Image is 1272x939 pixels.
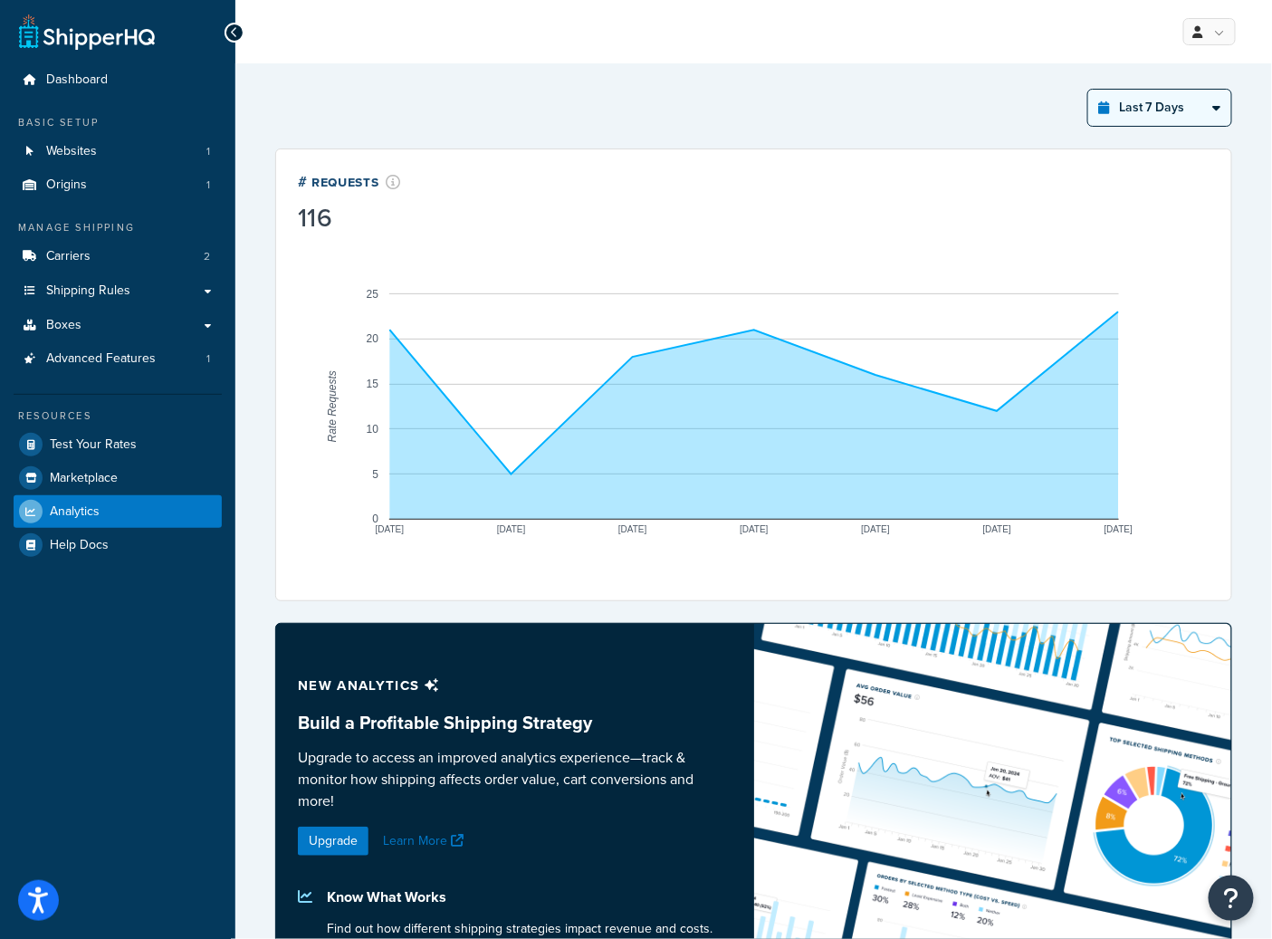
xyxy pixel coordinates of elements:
[206,144,210,159] span: 1
[14,342,222,376] a: Advanced Features1
[1105,525,1133,535] text: [DATE]
[327,885,732,910] p: Know What Works
[298,171,401,192] div: # Requests
[50,504,100,520] span: Analytics
[14,115,222,130] div: Basic Setup
[14,462,222,494] a: Marketplace
[367,288,379,301] text: 25
[1209,876,1254,921] button: Open Resource Center
[14,135,222,168] li: Websites
[14,495,222,528] a: Analytics
[14,63,222,97] a: Dashboard
[367,333,379,346] text: 20
[298,235,1210,579] svg: A chart.
[50,538,109,553] span: Help Docs
[383,831,468,850] a: Learn More
[298,747,732,812] p: Upgrade to access an improved analytics experience—track & monitor how shipping affects order val...
[14,168,222,202] a: Origins1
[367,423,379,436] text: 10
[14,240,222,273] li: Carriers
[46,283,130,299] span: Shipping Rules
[497,525,526,535] text: [DATE]
[14,274,222,308] a: Shipping Rules
[298,673,732,698] p: New analytics
[326,370,339,442] text: Rate Requests
[14,342,222,376] li: Advanced Features
[46,318,81,333] span: Boxes
[740,525,769,535] text: [DATE]
[46,249,91,264] span: Carriers
[46,351,156,367] span: Advanced Features
[14,168,222,202] li: Origins
[206,351,210,367] span: 1
[298,713,732,733] h3: Build a Profitable Shipping Strategy
[14,529,222,561] a: Help Docs
[367,378,379,390] text: 15
[14,135,222,168] a: Websites1
[14,240,222,273] a: Carriers2
[204,249,210,264] span: 2
[14,408,222,424] div: Resources
[372,468,378,481] text: 5
[983,525,1012,535] text: [DATE]
[618,525,647,535] text: [DATE]
[46,144,97,159] span: Websites
[298,206,401,231] div: 116
[376,525,405,535] text: [DATE]
[50,437,137,453] span: Test Your Rates
[298,827,368,856] a: Upgrade
[206,177,210,193] span: 1
[14,428,222,461] a: Test Your Rates
[861,525,890,535] text: [DATE]
[14,220,222,235] div: Manage Shipping
[14,309,222,342] a: Boxes
[46,177,87,193] span: Origins
[372,513,378,526] text: 0
[50,471,118,486] span: Marketplace
[46,72,108,88] span: Dashboard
